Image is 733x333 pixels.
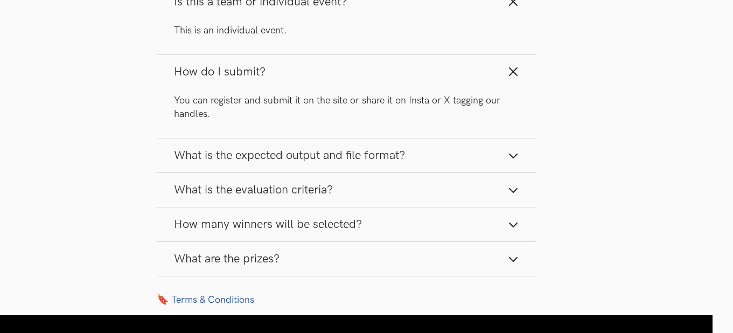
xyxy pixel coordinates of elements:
[174,65,266,79] span: How do I submit?
[174,24,519,37] p: This is an individual event.
[174,148,405,163] span: What is the expected output and file format?
[157,89,536,138] div: How do I submit?
[157,242,536,276] button: What are the prizes?
[157,294,536,306] a: 🔖 Terms & Conditions
[157,55,536,89] button: How do I submit?
[174,217,362,232] span: How many winners will be selected?
[174,94,519,121] p: You can register and submit it on the site or share it on Insta or X tagging our handles.
[174,252,280,266] span: What are the prizes?
[157,138,536,172] button: What is the expected output and file format?
[157,173,536,207] button: What is the evaluation criteria?
[157,19,536,54] div: Is this a team or individual event?
[157,207,536,241] button: How many winners will be selected?
[174,183,333,197] span: What is the evaluation criteria?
